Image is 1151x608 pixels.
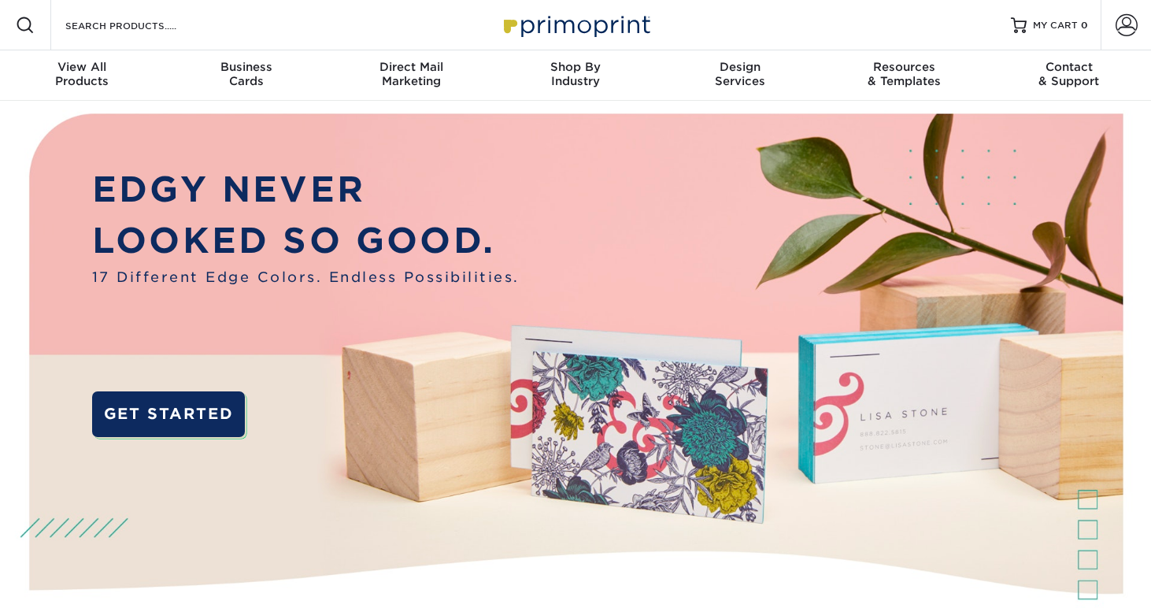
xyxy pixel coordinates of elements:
div: Cards [165,60,329,88]
a: Shop ByIndustry [494,50,658,101]
span: Contact [986,60,1151,74]
div: Marketing [329,60,494,88]
span: Direct Mail [329,60,494,74]
p: EDGY NEVER [92,164,520,216]
span: 17 Different Edge Colors. Endless Possibilities. [92,267,520,287]
img: Primoprint [497,8,654,42]
div: Industry [494,60,658,88]
span: Resources [822,60,986,74]
a: BusinessCards [165,50,329,101]
span: Business [165,60,329,74]
a: GET STARTED [92,391,245,437]
input: SEARCH PRODUCTS..... [64,16,217,35]
div: Services [657,60,822,88]
a: Direct MailMarketing [329,50,494,101]
a: Contact& Support [986,50,1151,101]
span: MY CART [1033,19,1078,32]
div: & Support [986,60,1151,88]
p: LOOKED SO GOOD. [92,215,520,267]
span: Design [657,60,822,74]
span: Shop By [494,60,658,74]
a: Resources& Templates [822,50,986,101]
span: 0 [1081,20,1088,31]
a: DesignServices [657,50,822,101]
div: & Templates [822,60,986,88]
